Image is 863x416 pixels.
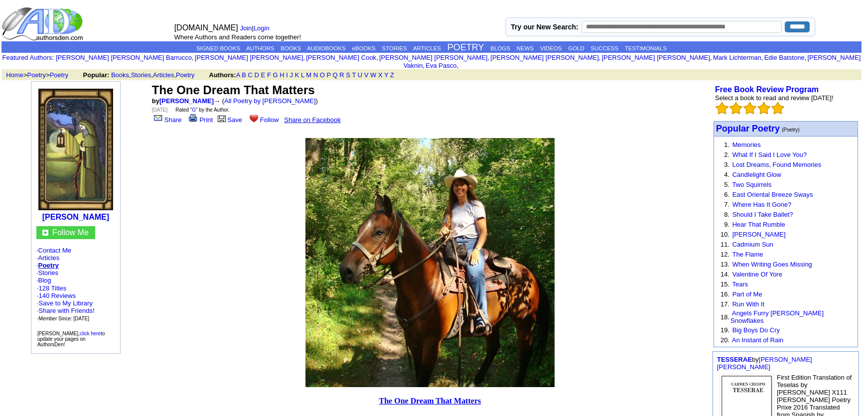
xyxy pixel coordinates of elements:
[732,300,764,308] a: Run With It
[729,102,742,115] img: bigemptystars.png
[489,55,490,61] font: i
[261,71,266,79] a: E
[426,62,456,69] a: Eva Pasco
[732,191,813,198] a: East Oriental Breeze Sways
[152,97,214,105] font: by
[159,97,214,105] a: [PERSON_NAME]
[724,201,729,208] font: 7.
[254,24,270,32] a: Login
[273,71,278,79] a: G
[286,71,288,79] a: I
[255,71,259,79] a: D
[732,231,786,238] a: [PERSON_NAME]
[716,102,728,115] img: bigemptystars.png
[720,231,729,238] font: 10.
[732,336,783,344] a: An Instant of Rain
[333,71,338,79] a: Q
[540,45,562,51] a: VIDEOS
[378,55,379,61] font: i
[763,55,764,61] font: i
[715,94,834,102] font: Select a book to read and review [DATE]!
[732,241,773,248] a: Cadmium Sun
[757,102,770,115] img: bigemptystars.png
[111,71,129,79] a: Books
[192,107,196,113] a: G
[248,71,253,79] a: C
[38,247,71,254] a: Contact Me
[187,116,213,124] a: Print
[36,247,115,322] font: · · · · ·
[175,107,229,113] font: Rated " " by the Author.
[352,45,375,51] a: eBOOKS
[490,54,598,61] a: [PERSON_NAME] [PERSON_NAME]
[37,299,95,322] font: · · ·
[379,54,487,61] a: [PERSON_NAME] [PERSON_NAME]
[724,191,729,198] font: 6.
[720,261,729,268] font: 13.
[56,54,192,61] a: [PERSON_NAME] [PERSON_NAME] Barrucco
[27,71,46,79] a: Poetry
[152,116,182,124] a: Share
[50,71,69,79] a: Poetry
[267,71,271,79] a: F
[153,71,174,79] a: Articles
[306,71,311,79] a: M
[83,71,110,79] b: Popular:
[195,54,303,61] a: [PERSON_NAME] [PERSON_NAME]
[591,45,619,51] a: SUCCESS
[284,116,340,124] a: Share on Facebook
[352,71,356,79] a: T
[280,71,284,79] a: H
[732,211,793,218] a: Should I Take Ballet?
[174,33,301,41] font: Where Authors and Readers come together!
[248,116,279,124] a: Follow
[379,397,481,405] a: The One Dream That Matters
[80,331,101,336] a: click here
[724,221,729,228] font: 9.
[724,161,729,168] font: 3.
[771,102,784,115] img: bigemptystars.png
[716,125,780,133] a: Popular Poetry
[346,71,350,79] a: S
[2,54,52,61] a: Featured Authors
[732,171,781,178] a: Candlelight Glow
[189,114,197,122] img: print.gif
[724,171,729,178] font: 4.
[152,83,315,97] font: The One Dream That Matters
[384,71,388,79] a: Y
[720,241,729,248] font: 11.
[52,228,89,237] font: Follow Me
[305,55,306,61] font: i
[194,55,195,61] font: i
[339,71,344,79] a: R
[732,290,762,298] a: Part of Me
[732,201,792,208] a: Where Has It Gone?
[743,102,756,115] img: bigemptystars.png
[720,271,729,278] font: 14.
[224,97,316,105] a: All Poetry by [PERSON_NAME]
[732,261,812,268] a: When Writing Goes Missing
[724,211,729,218] font: 8.
[730,309,824,324] a: Angels Furry [PERSON_NAME] Snowflakes
[39,307,95,314] a: Share with Friends!
[154,114,162,122] img: share_page.gif
[625,45,667,51] a: TESTIMONIALS
[732,181,771,188] a: Two Squirrels
[246,45,274,51] a: AUTHORS
[511,23,578,31] label: Try our New Search:
[447,42,484,52] a: POETRY
[720,313,729,321] font: 18.
[720,290,729,298] font: 16.
[320,71,325,79] a: O
[720,326,729,334] font: 19.
[42,213,109,221] a: [PERSON_NAME]
[214,97,318,105] font: → ( )
[732,271,782,278] a: Valentine Of Yore
[39,292,76,299] a: 140 Reviews
[307,45,345,51] a: AUDIOBOOKS
[404,54,861,69] a: [PERSON_NAME] Vaknin
[2,71,81,79] font: > >
[732,161,821,168] a: Lost Dreams, Found Memories
[236,71,240,79] a: A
